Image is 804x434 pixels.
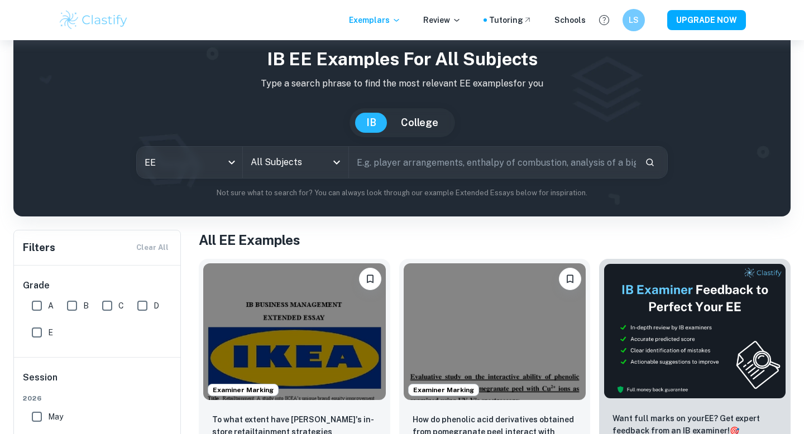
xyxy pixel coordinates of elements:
[118,300,124,312] span: C
[423,14,461,26] p: Review
[48,300,54,312] span: A
[83,300,89,312] span: B
[23,371,173,393] h6: Session
[349,147,636,178] input: E.g. player arrangements, enthalpy of combustion, analysis of a big city...
[58,9,129,31] img: Clastify logo
[349,14,401,26] p: Exemplars
[22,46,782,73] h1: IB EE examples for all subjects
[23,279,173,292] h6: Grade
[22,77,782,90] p: Type a search phrase to find the most relevant EE examples for you
[623,9,645,31] button: LS
[489,14,532,26] a: Tutoring
[604,263,786,399] img: Thumbnail
[667,10,746,30] button: UPGRADE NOW
[640,153,659,172] button: Search
[208,385,278,395] span: Examiner Marking
[628,14,640,26] h6: LS
[48,411,63,423] span: May
[409,385,478,395] span: Examiner Marking
[154,300,159,312] span: D
[23,240,55,255] h6: Filters
[595,11,614,30] button: Help and Feedback
[329,155,344,170] button: Open
[559,268,581,290] button: Bookmark
[404,263,586,400] img: Chemistry EE example thumbnail: How do phenolic acid derivatives obtaine
[199,230,791,250] h1: All EE Examples
[554,14,586,26] a: Schools
[359,268,381,290] button: Bookmark
[23,393,173,403] span: 2026
[355,113,387,133] button: IB
[48,326,53,339] span: E
[203,263,386,400] img: Business and Management EE example thumbnail: To what extent have IKEA's in-store reta
[22,187,782,199] p: Not sure what to search for? You can always look through our example Extended Essays below for in...
[137,147,242,178] div: EE
[390,113,449,133] button: College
